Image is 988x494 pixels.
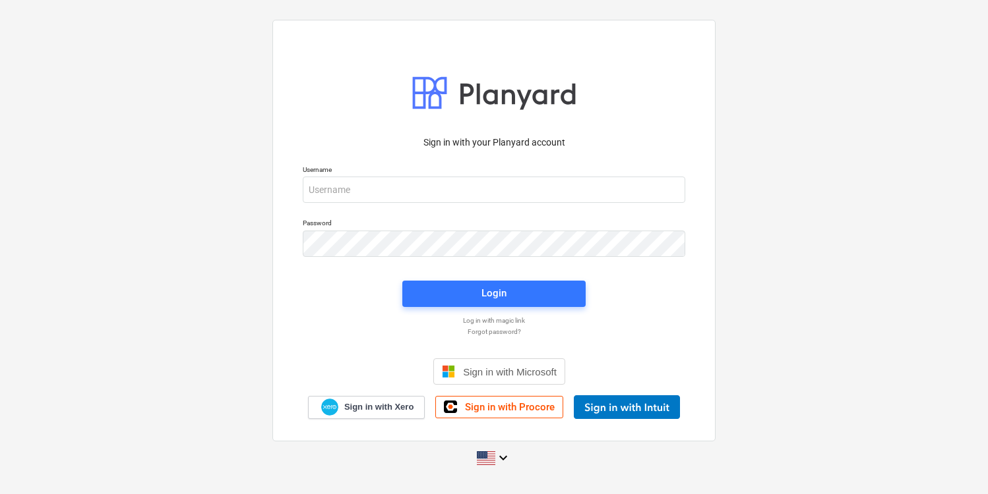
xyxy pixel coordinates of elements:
div: Login [481,285,507,302]
p: Password [303,219,685,230]
a: Sign in with Xero [308,396,425,419]
img: Microsoft logo [442,365,455,378]
input: Username [303,177,685,203]
i: keyboard_arrow_down [495,450,511,466]
span: Sign in with Microsoft [463,366,557,377]
button: Login [402,281,586,307]
span: Sign in with Procore [465,401,555,413]
a: Forgot password? [296,327,692,336]
img: Xero logo [321,398,338,416]
p: Username [303,165,685,177]
a: Log in with magic link [296,316,692,325]
a: Sign in with Procore [435,396,563,418]
span: Sign in with Xero [344,401,414,413]
p: Sign in with your Planyard account [303,136,685,150]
